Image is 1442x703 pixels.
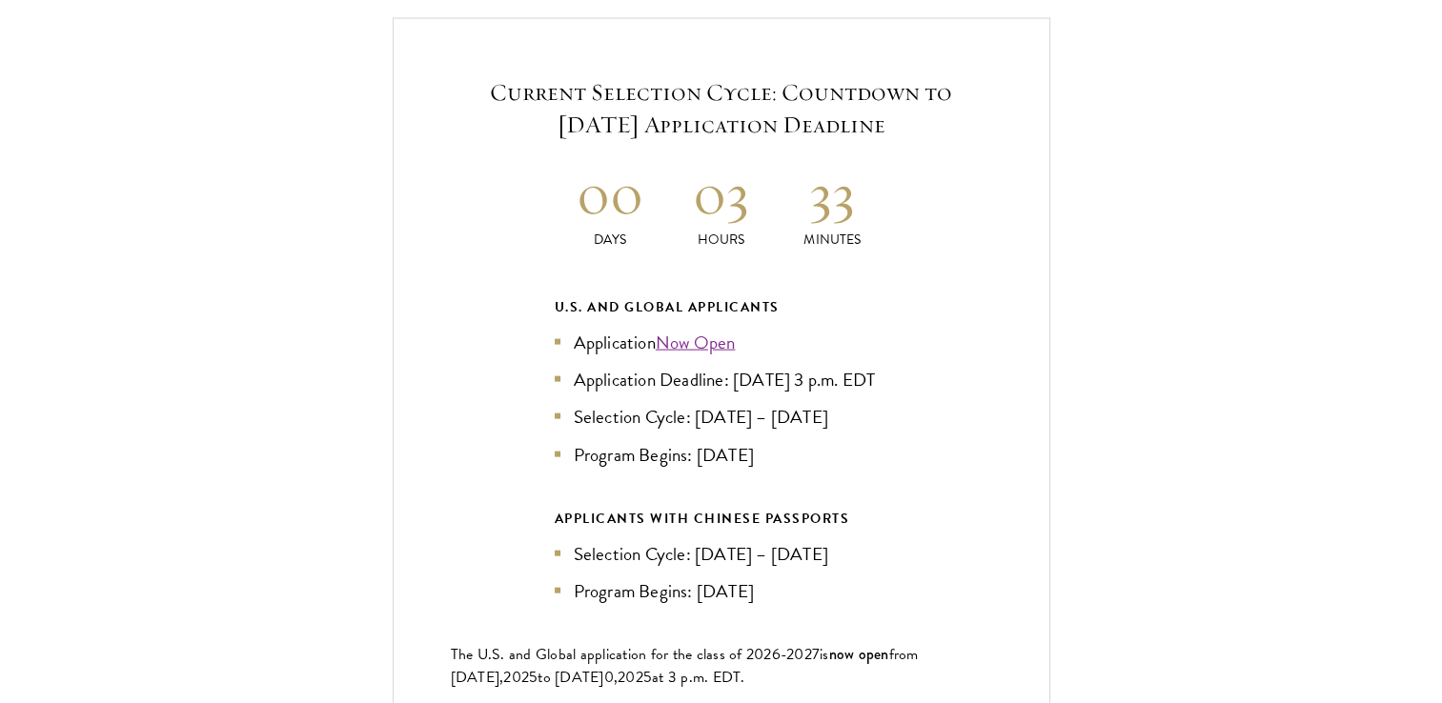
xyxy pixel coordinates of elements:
[665,230,777,250] p: Hours
[777,230,888,250] p: Minutes
[555,158,666,230] h2: 00
[777,158,888,230] h2: 33
[451,76,992,141] h5: Current Selection Cycle: Countdown to [DATE] Application Deadline
[555,403,888,431] li: Selection Cycle: [DATE] – [DATE]
[529,666,538,689] span: 5
[555,366,888,393] li: Application Deadline: [DATE] 3 p.m. EDT
[555,230,666,250] p: Days
[555,507,888,531] div: APPLICANTS WITH CHINESE PASSPORTS
[820,643,829,666] span: is
[781,643,812,666] span: -202
[555,540,888,568] li: Selection Cycle: [DATE] – [DATE]
[656,329,736,356] a: Now Open
[665,158,777,230] h2: 03
[451,643,919,689] span: from [DATE],
[652,666,745,689] span: at 3 p.m. EDT.
[538,666,603,689] span: to [DATE]
[555,441,888,469] li: Program Begins: [DATE]
[555,577,888,605] li: Program Begins: [DATE]
[451,643,772,666] span: The U.S. and Global application for the class of 202
[614,666,618,689] span: ,
[555,329,888,356] li: Application
[618,666,643,689] span: 202
[643,666,652,689] span: 5
[555,295,888,319] div: U.S. and Global Applicants
[503,666,529,689] span: 202
[604,666,614,689] span: 0
[829,643,889,665] span: now open
[772,643,781,666] span: 6
[812,643,820,666] span: 7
